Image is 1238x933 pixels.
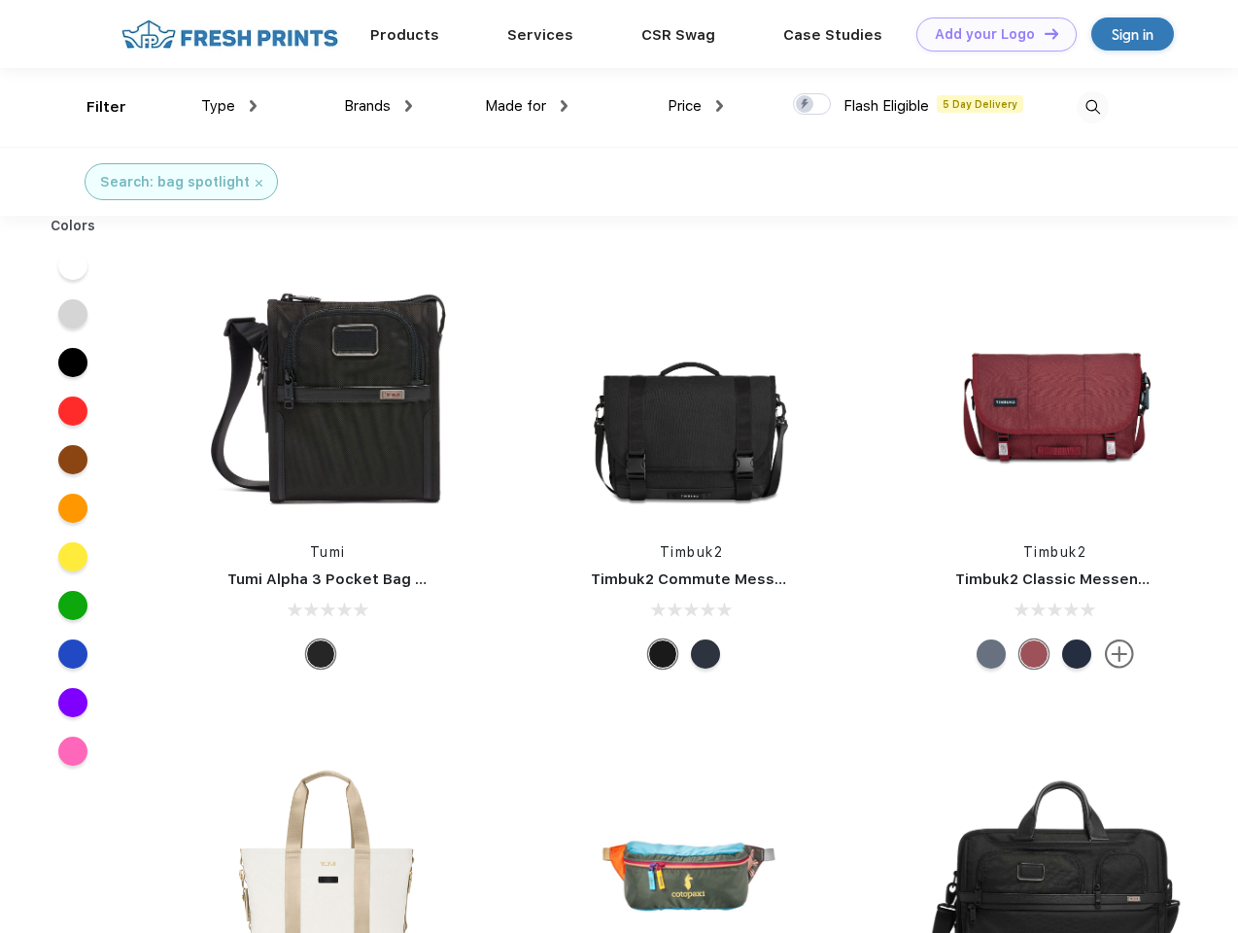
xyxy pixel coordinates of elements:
img: desktop_search.svg [1077,91,1109,123]
a: Timbuk2 Classic Messenger Bag [955,570,1196,588]
span: Price [668,97,702,115]
div: Colors [36,216,111,236]
span: Type [201,97,235,115]
span: Made for [485,97,546,115]
span: 5 Day Delivery [937,95,1023,113]
img: func=resize&h=266 [198,264,457,523]
div: Eco Collegiate Red [1019,639,1049,669]
a: Timbuk2 [1023,544,1087,560]
span: Brands [344,97,391,115]
a: Tumi [310,544,346,560]
img: more.svg [1105,639,1134,669]
div: Filter [86,96,126,119]
div: Eco Nautical [691,639,720,669]
a: Products [370,26,439,44]
img: func=resize&h=266 [562,264,820,523]
a: Tumi Alpha 3 Pocket Bag Small [227,570,455,588]
div: Add your Logo [935,26,1035,43]
div: Sign in [1112,23,1153,46]
span: Flash Eligible [843,97,929,115]
div: Eco Lightbeam [977,639,1006,669]
div: Black [306,639,335,669]
img: dropdown.png [405,100,412,112]
img: dropdown.png [250,100,257,112]
div: Eco Nautical [1062,639,1091,669]
a: Timbuk2 [660,544,724,560]
img: func=resize&h=266 [926,264,1185,523]
div: Search: bag spotlight [100,172,250,192]
img: DT [1045,28,1058,39]
div: Eco Black [648,639,677,669]
a: Sign in [1091,17,1174,51]
img: dropdown.png [716,100,723,112]
img: filter_cancel.svg [256,180,262,187]
a: Timbuk2 Commute Messenger Bag [591,570,851,588]
img: fo%20logo%202.webp [116,17,344,52]
img: dropdown.png [561,100,567,112]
